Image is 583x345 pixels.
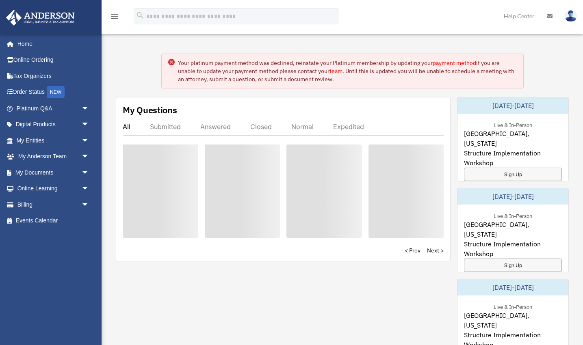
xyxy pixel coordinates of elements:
div: All [123,123,130,131]
div: Live & In-Person [487,302,539,310]
span: [GEOGRAPHIC_DATA], [US_STATE] [464,220,562,239]
div: Your platinum payment method was declined, reinstate your Platinum membership by updating your if... [178,59,517,83]
span: arrow_drop_down [81,116,98,133]
a: Tax Organizers [6,68,102,84]
div: Live & In-Person [487,120,539,129]
div: [DATE]-[DATE] [457,188,568,205]
span: arrow_drop_down [81,164,98,181]
a: Sign Up [464,259,562,272]
a: Events Calendar [6,213,102,229]
a: Digital Productsarrow_drop_down [6,116,102,133]
span: [GEOGRAPHIC_DATA], [US_STATE] [464,310,562,330]
div: [DATE]-[DATE] [457,97,568,114]
div: Live & In-Person [487,211,539,220]
a: menu [110,14,119,21]
span: Structure Implementation Workshop [464,148,562,168]
a: Platinum Q&Aarrow_drop_down [6,100,102,116]
a: My Entitiesarrow_drop_down [6,132,102,149]
span: arrow_drop_down [81,100,98,117]
a: Online Ordering [6,52,102,68]
i: search [136,11,145,20]
span: arrow_drop_down [81,196,98,213]
span: [GEOGRAPHIC_DATA], [US_STATE] [464,129,562,148]
div: NEW [47,86,65,98]
a: < Prev [405,246,420,254]
a: My Documentsarrow_drop_down [6,164,102,181]
span: arrow_drop_down [81,181,98,197]
a: payment method [433,59,476,67]
a: team [329,67,342,75]
div: Expedited [333,123,364,131]
a: Order StatusNEW [6,84,102,101]
div: [DATE]-[DATE] [457,279,568,295]
img: Anderson Advisors Platinum Portal [4,10,77,26]
a: Sign Up [464,168,562,181]
div: Answered [200,123,231,131]
i: menu [110,11,119,21]
span: arrow_drop_down [81,149,98,165]
img: User Pic [565,10,577,22]
div: My Questions [123,104,177,116]
a: Home [6,36,98,52]
a: Billingarrow_drop_down [6,196,102,213]
div: Submitted [150,123,181,131]
div: Normal [291,123,314,131]
a: Online Learningarrow_drop_down [6,181,102,197]
a: My Anderson Teamarrow_drop_down [6,149,102,165]
div: Closed [250,123,272,131]
span: Structure Implementation Workshop [464,239,562,259]
span: arrow_drop_down [81,132,98,149]
a: Next > [427,246,444,254]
